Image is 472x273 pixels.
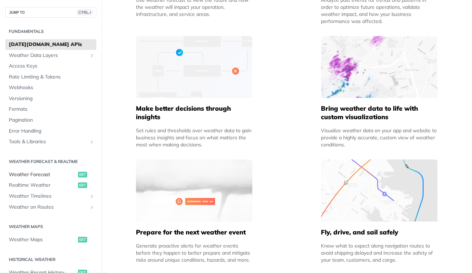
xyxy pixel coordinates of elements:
[9,106,95,113] span: Formats
[77,10,92,15] span: CTRL-/
[5,93,96,104] a: Versioning
[9,138,87,145] span: Tools & Libraries
[5,191,96,202] a: Weather TimelinesShow subpages for Weather Timelines
[5,104,96,115] a: Formats
[5,136,96,147] a: Tools & LibrariesShow subpages for Tools & Libraries
[89,193,95,199] button: Show subpages for Weather Timelines
[9,182,76,189] span: Realtime Weather
[321,104,438,121] h5: Bring weather data to life with custom visualizations
[321,159,438,221] img: 994b3d6-mask-group-32x.svg
[321,242,438,263] div: Know what to expect along navigation routes to avoid shipping delayed and increase the safety of ...
[3,28,94,41] a: Integrate and Adapt with the World’s Best Free LLM-Ready Weather API
[5,126,96,136] a: Error Handling
[136,36,252,98] img: a22d113-group-496-32x.svg
[5,39,96,50] a: [DATE][DOMAIN_NAME] APIs
[5,28,96,35] h2: Fundamentals
[9,52,87,59] span: Weather Data Layers
[3,16,89,28] a: Unlock Space Data Through Next-Generation Premium Features
[5,158,96,165] h2: Weather Forecast & realtime
[5,180,96,191] a: Realtime Weatherget
[9,63,95,70] span: Access Keys
[5,202,96,213] a: Weather on RoutesShow subpages for Weather on Routes
[9,74,95,81] span: Rate Limiting & Tokens
[5,7,96,18] button: JUMP TOCTRL-/
[136,127,252,148] div: Set rules and thresholds over weather data to gain business insights and focus on what matters th...
[9,193,87,200] span: Weather Timelines
[9,171,76,178] span: Weather Forecast
[3,3,103,9] div: Outline
[136,228,252,237] h5: Prepare for the next weather event
[89,53,95,58] button: Show subpages for Weather Data Layers
[5,256,96,263] h2: Historical Weather
[321,127,438,148] div: Visualize weather data on your app and website to provide a highly accurate, custom view of weath...
[136,242,252,263] div: Generate proactive alerts for weather events before they happen to better prepare and mitigate ri...
[5,234,96,245] a: Weather Mapsget
[5,223,96,230] h2: Weather Maps
[78,172,87,178] span: get
[321,36,438,98] img: 4463876-group-4982x.svg
[5,82,96,93] a: Webhooks
[9,236,76,243] span: Weather Maps
[5,61,96,71] a: Access Keys
[9,95,95,102] span: Versioning
[11,41,77,47] a: Improve Business Operations
[9,128,95,135] span: Error Handling
[136,159,252,221] img: 2c0a313-group-496-12x.svg
[321,228,438,237] h5: Fly, drive, and sail safely
[136,104,252,121] h5: Make better decisions through insights
[5,115,96,126] a: Pagination
[5,50,96,61] a: Weather Data LayersShow subpages for Weather Data Layers
[9,84,95,91] span: Webhooks
[9,41,95,48] span: [DATE][DOMAIN_NAME] APIs
[89,139,95,145] button: Show subpages for Tools & Libraries
[5,169,96,180] a: Weather Forecastget
[78,237,87,243] span: get
[89,204,95,210] button: Show subpages for Weather on Routes
[9,117,95,124] span: Pagination
[78,182,87,188] span: get
[9,204,87,211] span: Weather on Routes
[5,72,96,82] a: Rate Limiting & Tokens
[11,47,57,53] a: Plan your operations
[11,9,38,15] a: Back to Top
